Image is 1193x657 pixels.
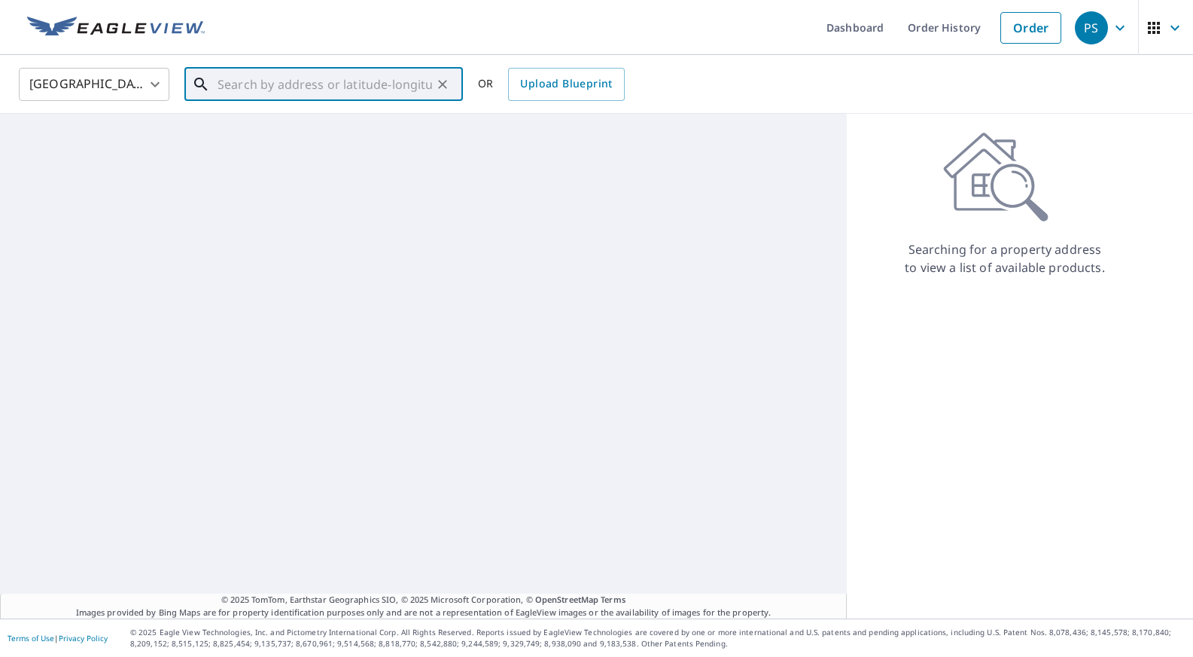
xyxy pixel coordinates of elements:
[601,594,625,605] a: Terms
[218,63,432,105] input: Search by address or latitude-longitude
[19,63,169,105] div: [GEOGRAPHIC_DATA]
[904,240,1106,277] p: Searching for a property address to view a list of available products.
[221,594,625,607] span: © 2025 TomTom, Earthstar Geographics SIO, © 2025 Microsoft Corporation, ©
[1075,11,1108,44] div: PS
[535,594,598,605] a: OpenStreetMap
[27,17,205,39] img: EV Logo
[8,633,54,643] a: Terms of Use
[432,74,453,95] button: Clear
[478,68,625,101] div: OR
[8,634,108,643] p: |
[520,75,612,93] span: Upload Blueprint
[59,633,108,643] a: Privacy Policy
[130,627,1185,649] p: © 2025 Eagle View Technologies, Inc. and Pictometry International Corp. All Rights Reserved. Repo...
[1000,12,1061,44] a: Order
[508,68,624,101] a: Upload Blueprint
